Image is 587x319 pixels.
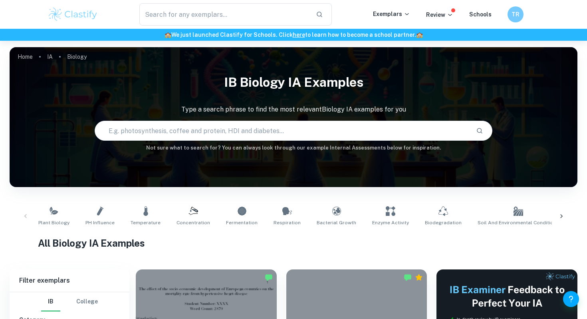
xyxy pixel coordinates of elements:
button: TR [508,6,524,22]
h1: IB Biology IA examples [10,70,577,95]
span: Enzyme Activity [372,219,409,226]
button: IB [41,292,60,311]
h1: All Biology IA Examples [38,236,549,250]
h6: TR [511,10,520,19]
h6: Not sure what to search for? You can always look through our example Internal Assessments below f... [10,144,577,152]
a: Home [18,51,33,62]
p: Type a search phrase to find the most relevant Biology IA examples for you [10,105,577,114]
p: Exemplars [373,10,410,18]
a: here [293,32,305,38]
p: Biology [67,52,87,61]
div: Filter type choice [41,292,98,311]
input: E.g. photosynthesis, coffee and protein, HDI and diabetes... [95,120,469,142]
a: IA [47,51,53,62]
a: Schools [469,11,492,18]
h6: We just launched Clastify for Schools. Click to learn how to become a school partner. [2,30,585,39]
span: Biodegradation [425,219,462,226]
span: 🏫 [416,32,423,38]
div: Premium [415,273,423,281]
span: Temperature [131,219,161,226]
h6: Filter exemplars [10,269,129,292]
img: Marked [265,273,273,281]
span: Soil and Environmental Conditions [478,219,559,226]
button: Help and Feedback [563,291,579,307]
span: 🏫 [165,32,171,38]
span: Plant Biology [38,219,69,226]
input: Search for any exemplars... [139,3,309,26]
span: Bacterial Growth [317,219,356,226]
img: Marked [404,273,412,281]
p: Review [426,10,453,19]
span: Concentration [176,219,210,226]
button: College [76,292,98,311]
span: pH Influence [85,219,115,226]
span: Fermentation [226,219,258,226]
span: Respiration [274,219,301,226]
button: Search [473,124,486,138]
img: Clastify logo [48,6,98,22]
